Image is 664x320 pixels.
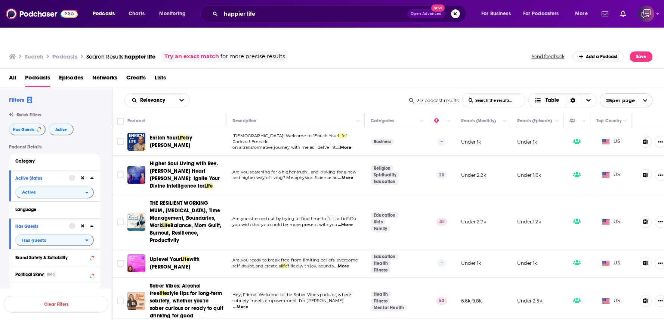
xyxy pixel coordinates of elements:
[150,160,224,190] a: Higher Soul Living with Rev. [PERSON_NAME] Heart [PERSON_NAME]: Ignite Your Divine Intelligence f...
[371,305,407,311] a: Mental Health
[127,133,145,151] a: Enrich Your Life by Thorsten Enderlin
[371,254,399,260] a: Education
[126,72,146,87] a: Credits
[27,97,32,103] span: 2
[232,222,337,227] span: you wish that you could be more present with you
[371,219,386,225] a: Kids
[371,172,399,178] a: Spirituality
[602,260,620,267] span: US
[9,96,32,103] h2: Filters
[6,7,78,21] img: Podchaser - Follow, Share and Rate Podcasts
[124,8,149,20] a: Charts
[92,72,117,87] a: Networks
[127,116,145,125] div: Podcast
[15,186,94,198] button: open menu
[150,282,224,320] a: Sober Vibes: Alcohol freelifestyle tips for long-term sobriety, whether you're sober curious or r...
[232,216,356,221] span: Are you stressed out by trying to find time to fit it all in? Do
[16,112,41,117] span: Quick Filters
[617,7,629,20] a: Show notifications dropdown
[232,133,347,144] span: " Podcast! Embark
[177,135,186,141] span: Life
[371,165,393,171] a: Religion
[436,218,447,225] p: 41
[281,263,288,269] span: life
[15,252,94,262] a: Brand Safety & Suitability
[438,259,446,267] p: --
[150,256,181,263] span: Uplevel Your
[444,117,453,126] button: Column Actions
[500,117,509,126] button: Column Actions
[638,6,654,22] img: User Profile
[565,94,581,107] div: Sort Direction
[602,218,620,226] span: US
[580,117,589,126] button: Column Actions
[334,263,349,269] span: ...More
[596,116,622,125] div: Top Country
[93,9,115,19] span: Podcasts
[371,179,399,185] a: Education
[127,213,145,231] img: THE RESILIENT WORKING MUM, Stress Management, Time Management, Boundaries, Work Life Balance, Mom...
[15,205,94,214] button: Language
[49,123,74,135] button: Active
[630,51,652,62] button: Save
[117,298,124,304] span: Toggle select row
[207,5,473,22] div: Search podcasts, credits, & more...
[476,8,520,20] button: open menu
[221,8,407,20] input: Search podcasts, credits, & more...
[517,298,542,304] p: Under 2.5k
[575,9,588,19] span: More
[461,260,481,266] p: Under 1k
[546,98,559,103] span: Table
[15,156,94,166] button: Category
[15,255,87,260] div: Brand Safety & Suitability
[600,93,652,107] button: open menu
[155,72,166,87] a: Lists
[9,123,46,135] button: Has Guests
[47,272,55,277] div: Beta
[55,128,67,132] span: Active
[150,256,224,271] a: Uplevel YourLifewith [PERSON_NAME]
[569,116,580,125] div: Has Guests
[25,53,43,60] h3: Search
[599,7,611,20] a: Show notifications dropdown
[117,138,124,145] span: Toggle select row
[371,212,399,218] a: Education
[181,256,189,263] span: Life
[15,207,89,212] div: Language
[638,6,654,22] span: Logged in as corioliscompany
[461,139,481,145] p: Under 1k
[9,283,100,299] button: Show More
[233,304,248,310] span: ...More
[232,257,358,263] span: Are you ready to break free from limiting beliefs, overcome
[371,291,391,297] a: Health
[523,9,559,19] span: For Podcasters
[204,183,213,189] span: Life
[232,298,344,303] span: sobriety meets empowerment. I’m [PERSON_NAME]
[570,8,597,20] button: open menu
[140,98,168,103] span: Relevancy
[150,290,223,319] span: style tips for long-term sobriety, whether you're sober curious or ready to quit drinking for good
[150,283,201,297] span: Sober Vibes: Alcohol free
[150,135,192,148] span: by [PERSON_NAME]
[9,72,16,87] span: All
[86,53,155,60] a: Search Results:happier life
[461,116,496,125] div: Reach (Monthly)
[417,117,426,126] button: Column Actions
[13,128,34,132] span: Has Guests
[232,133,338,138] span: [DEMOGRAPHIC_DATA]! Welcome to "Enrich Your
[518,8,570,20] button: open menu
[517,219,541,225] p: Under 1.2k
[602,297,620,305] span: US
[338,175,353,181] span: ...More
[15,186,94,198] h2: filter dropdown
[371,226,390,232] a: Family
[150,256,200,270] span: with [PERSON_NAME]
[150,134,224,149] a: Enrich YourLifeby [PERSON_NAME]
[15,269,94,279] button: Political SkewBeta
[573,51,624,62] a: Add a Podcast
[438,138,446,145] p: --
[461,298,482,304] p: 6.6k-9.8k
